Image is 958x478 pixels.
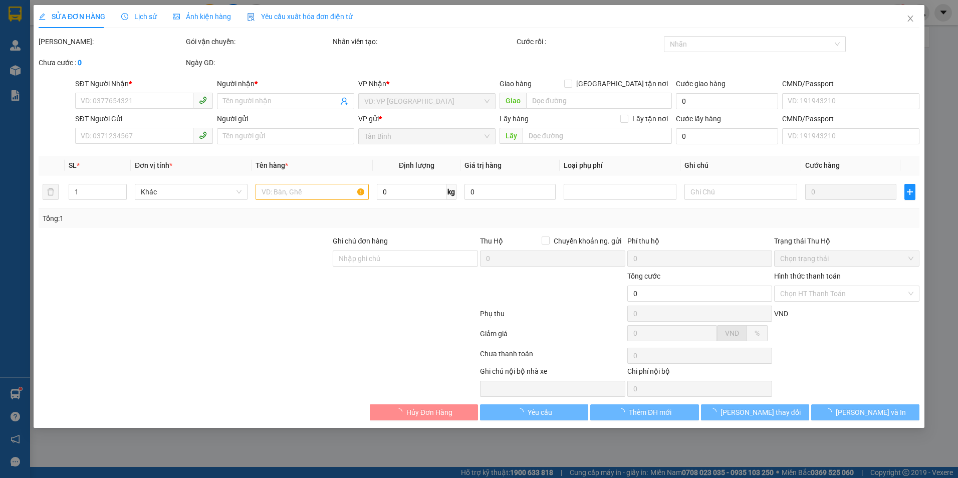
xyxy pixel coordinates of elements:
[75,113,212,124] div: SĐT Người Gửi
[480,404,588,420] button: Yêu cầu
[256,161,288,169] span: Tên hàng
[198,96,206,104] span: phone
[627,235,773,251] div: Phí thu hộ
[811,404,919,420] button: [PERSON_NAME] và In
[550,235,625,247] span: Chuyển khoản ng. gửi
[628,113,672,124] span: Lấy tận nơi
[590,404,698,420] button: Thêm ĐH mới
[247,13,353,21] span: Yêu cầu xuất hóa đơn điện tử
[805,184,896,200] input: 0
[395,408,406,415] span: loading
[39,13,46,20] span: edit
[186,36,331,47] div: Gói vận chuyển:
[676,115,721,123] label: Cước lấy hàng
[333,36,515,47] div: Nhân viên tạo:
[480,366,625,381] div: Ghi chú nội bộ nhà xe
[358,113,496,124] div: VP gửi
[186,57,331,68] div: Ngày GD:
[500,115,529,123] span: Lấy hàng
[39,13,105,21] span: SỬA ĐƠN HÀNG
[676,128,778,144] input: Cước lấy hàng
[774,310,788,318] span: VND
[836,407,906,418] span: [PERSON_NAME] và In
[780,251,913,266] span: Chọn trạng thái
[198,131,206,139] span: phone
[701,404,809,420] button: [PERSON_NAME] thay đổi
[523,128,672,144] input: Dọc đường
[340,97,348,105] span: user-add
[709,408,721,415] span: loading
[358,80,386,88] span: VP Nhận
[333,251,478,267] input: Ghi chú đơn hàng
[141,184,242,199] span: Khác
[464,161,502,169] span: Giá trị hàng
[121,13,157,21] span: Lịch sử
[517,408,528,415] span: loading
[216,113,354,124] div: Người gửi
[78,59,82,67] b: 0
[333,237,388,245] label: Ghi chú đơn hàng
[526,93,672,109] input: Dọc đường
[825,408,836,415] span: loading
[256,184,368,200] input: VD: Bàn, Ghế
[43,184,59,200] button: delete
[500,80,532,88] span: Giao hàng
[121,13,128,20] span: clock-circle
[479,308,626,326] div: Phụ thu
[782,113,919,124] div: CMND/Passport
[755,329,760,337] span: %
[173,13,231,21] span: Ảnh kiện hàng
[774,272,841,280] label: Hình thức thanh toán
[39,57,184,68] div: Chưa cước :
[528,407,552,418] span: Yêu cầu
[680,156,801,175] th: Ghi chú
[676,80,726,88] label: Cước giao hàng
[247,13,255,21] img: icon
[904,184,915,200] button: plus
[629,407,671,418] span: Thêm ĐH mới
[479,348,626,366] div: Chưa thanh toán
[406,407,452,418] span: Hủy Đơn Hàng
[618,408,629,415] span: loading
[684,184,797,200] input: Ghi Chú
[135,161,172,169] span: Đơn vị tính
[399,161,434,169] span: Định lượng
[173,13,180,20] span: picture
[480,237,503,245] span: Thu Hộ
[43,213,370,224] div: Tổng: 1
[896,5,924,33] button: Close
[572,78,672,89] span: [GEOGRAPHIC_DATA] tận nơi
[479,328,626,346] div: Giảm giá
[805,161,840,169] span: Cước hàng
[69,161,77,169] span: SL
[627,272,660,280] span: Tổng cước
[446,184,456,200] span: kg
[500,93,526,109] span: Giao
[905,188,915,196] span: plus
[560,156,680,175] th: Loại phụ phí
[676,93,778,109] input: Cước giao hàng
[75,78,212,89] div: SĐT Người Nhận
[721,407,801,418] span: [PERSON_NAME] thay đổi
[364,129,490,144] span: Tân Bình
[500,128,523,144] span: Lấy
[906,15,914,23] span: close
[725,329,739,337] span: VND
[517,36,662,47] div: Cước rồi :
[627,366,773,381] div: Chi phí nội bộ
[39,36,184,47] div: [PERSON_NAME]:
[782,78,919,89] div: CMND/Passport
[370,404,478,420] button: Hủy Đơn Hàng
[216,78,354,89] div: Người nhận
[774,235,919,247] div: Trạng thái Thu Hộ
